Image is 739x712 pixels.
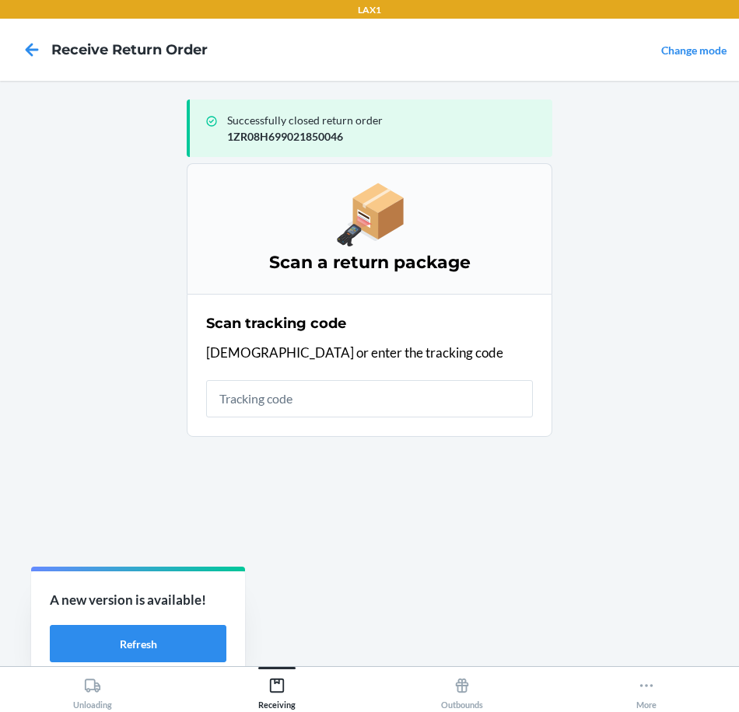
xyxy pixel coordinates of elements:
div: Outbounds [441,671,483,710]
h3: Scan a return package [206,250,533,275]
a: Change mode [661,44,727,57]
div: More [636,671,657,710]
p: LAX1 [358,3,381,17]
div: Receiving [258,671,296,710]
p: Successfully closed return order [227,112,540,128]
button: Receiving [185,667,370,710]
p: A new version is available! [50,590,226,610]
p: 1ZR08H699021850046 [227,128,540,145]
div: Unloading [73,671,112,710]
button: Outbounds [369,667,555,710]
h4: Receive Return Order [51,40,208,60]
input: Tracking code [206,380,533,417]
h2: Scan tracking code [206,313,346,333]
button: Refresh [50,625,226,662]
p: [DEMOGRAPHIC_DATA] or enter the tracking code [206,343,533,363]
